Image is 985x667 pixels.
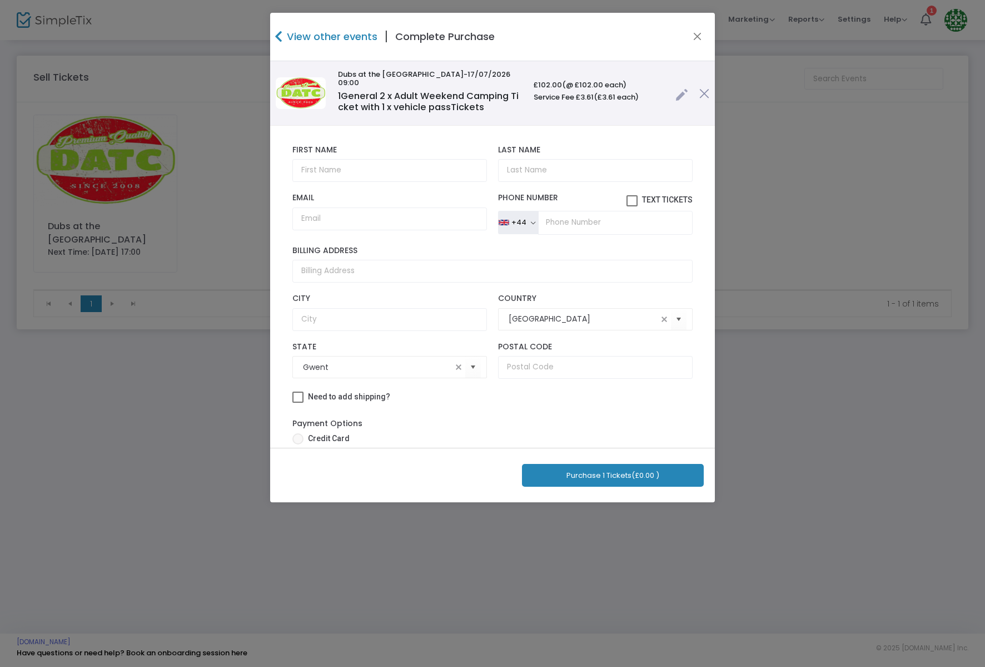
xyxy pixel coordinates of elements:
h6: Dubs at the [GEOGRAPHIC_DATA] [338,70,523,87]
input: Select State [303,362,452,373]
button: Select [671,308,686,330]
div: +44 [511,218,526,227]
label: Payment Options [292,418,362,429]
input: First Name [292,159,487,182]
span: Need to add shipping? [308,392,390,401]
input: Phone Number [538,211,693,234]
span: Text Tickets [642,195,693,204]
input: City [292,308,487,331]
label: Email [292,193,487,203]
img: cross.png [699,88,709,98]
label: Billing Address [292,246,693,256]
label: Postal Code [498,342,693,352]
span: Tickets [451,101,484,113]
img: 638925997904028507638634847128920448638335770040857533637991809938658089unnamed.png [276,77,326,109]
span: (£3.61 each) [594,92,639,102]
label: Last Name [498,145,693,155]
button: Close [690,29,705,44]
button: +44 [498,211,539,234]
button: Select [465,356,481,379]
input: Last Name [498,159,693,182]
span: | [377,27,395,47]
span: (@ £102.00 each) [562,80,626,90]
span: Credit Card [304,433,350,444]
h6: Service Fee £3.61 [534,93,664,102]
h6: £102.00 [534,81,664,90]
button: Purchase 1 Tickets(£0.00 ) [522,464,704,487]
label: City [292,294,487,304]
input: Select Country [509,313,658,325]
label: First Name [292,145,487,155]
span: General 2 x Adult Weekend Camping Ticket with 1 x vehicle pass [338,90,519,113]
span: 1 [338,90,341,102]
span: clear [452,360,465,374]
span: -17/07/2026 09:00 [338,69,510,88]
h4: Complete Purchase [395,29,495,44]
label: Phone Number [498,193,693,206]
input: Email [292,207,487,230]
input: Billing Address [292,260,693,283]
span: clear [658,313,671,326]
h4: View other events [284,29,377,44]
label: Country [498,294,693,304]
span: (£0.00 ) [631,470,659,481]
label: State [292,342,487,352]
input: Postal Code [498,356,693,379]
